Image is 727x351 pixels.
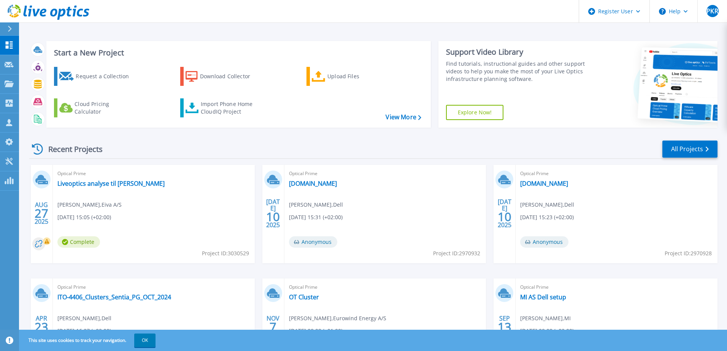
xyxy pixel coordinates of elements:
[289,201,343,209] span: [PERSON_NAME] , Dell
[54,49,421,57] h3: Start a New Project
[289,180,337,187] a: [DOMAIN_NAME]
[266,199,280,227] div: [DATE] 2025
[306,67,391,86] a: Upload Files
[57,293,171,301] a: ITO-4406_Clusters_Sentia_PG_OCT_2024
[289,327,343,335] span: [DATE] 08:08 (+01:00)
[289,169,482,178] span: Optical Prime
[35,210,48,217] span: 27
[289,314,386,323] span: [PERSON_NAME] , Eurowind Energy A/S
[57,314,111,323] span: [PERSON_NAME] , Dell
[180,67,265,86] a: Download Collector
[446,60,588,83] div: Find tutorials, instructional guides and other support videos to help you make the most of your L...
[57,201,122,209] span: [PERSON_NAME] , Eiva A/S
[706,8,718,14] span: PKR
[289,213,343,221] span: [DATE] 15:31 (+02:00)
[446,47,588,57] div: Support Video Library
[57,213,111,221] span: [DATE] 15:05 (+02:00)
[289,236,337,248] span: Anonymous
[520,236,568,248] span: Anonymous
[520,169,713,178] span: Optical Prime
[57,236,100,248] span: Complete
[498,213,511,220] span: 10
[200,69,261,84] div: Download Collector
[270,324,276,330] span: 7
[266,213,280,220] span: 10
[520,213,574,221] span: [DATE] 15:23 (+02:00)
[54,67,139,86] a: Request a Collection
[76,69,137,84] div: Request a Collection
[57,169,250,178] span: Optical Prime
[29,140,113,158] div: Recent Projects
[201,100,260,115] div: Import Phone Home CloudIQ Project
[665,249,712,258] span: Project ID: 2970928
[446,105,504,120] a: Explore Now!
[34,313,49,341] div: APR 2025
[520,327,574,335] span: [DATE] 09:08 (+02:00)
[498,324,511,330] span: 13
[520,180,568,187] a: [DOMAIN_NAME]
[520,283,713,291] span: Optical Prime
[289,283,482,291] span: Optical Prime
[520,293,566,301] a: MI AS Dell setup
[289,293,319,301] a: OT Cluster
[327,69,388,84] div: Upload Files
[35,324,48,330] span: 23
[497,199,512,227] div: [DATE] 2025
[202,249,249,258] span: Project ID: 3030529
[266,313,280,341] div: NOV 2024
[57,283,250,291] span: Optical Prime
[57,327,111,335] span: [DATE] 16:27 (+02:00)
[497,313,512,341] div: SEP 2024
[34,199,49,227] div: AUG 2025
[662,141,717,158] a: All Projects
[433,249,480,258] span: Project ID: 2970932
[57,180,165,187] a: Liveoptics analyse til [PERSON_NAME]
[520,314,571,323] span: [PERSON_NAME] , MI
[386,114,421,121] a: View More
[54,98,139,117] a: Cloud Pricing Calculator
[75,100,135,115] div: Cloud Pricing Calculator
[21,334,156,347] span: This site uses cookies to track your navigation.
[134,334,156,347] button: OK
[520,201,574,209] span: [PERSON_NAME] , Dell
